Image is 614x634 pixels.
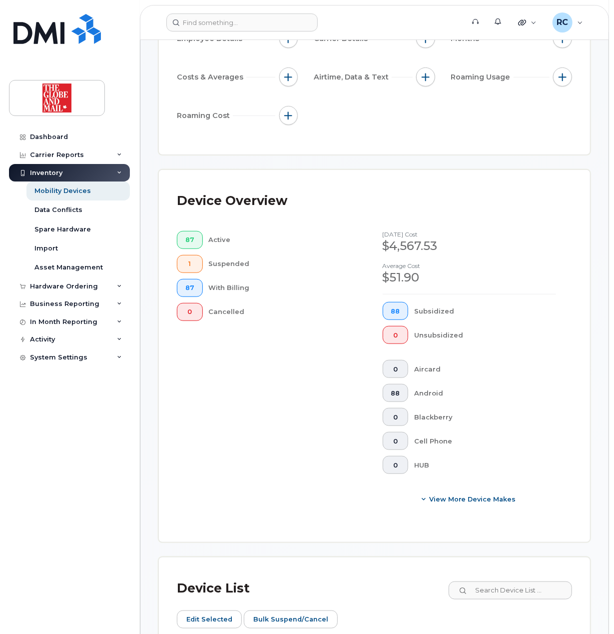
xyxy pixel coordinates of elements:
div: $4,567.53 [383,237,557,254]
div: With Billing [209,279,351,297]
span: 0 [391,413,400,421]
div: Android [414,384,556,402]
input: Search Device List ... [449,581,572,599]
input: Find something... [166,13,318,31]
span: 88 [391,389,400,397]
button: 0 [383,456,409,474]
button: 0 [383,408,409,426]
span: Bulk Suspend/Cancel [253,612,328,627]
span: Costs & Averages [177,72,246,82]
h4: Average cost [383,262,557,269]
div: $51.90 [383,269,557,286]
div: Blackberry [414,408,556,426]
button: 1 [177,255,203,273]
div: Aircard [414,360,556,378]
button: 0 [383,432,409,450]
span: Roaming Usage [451,72,514,82]
span: View More Device Makes [429,494,516,504]
div: Active [209,231,351,249]
div: Cancelled [209,303,351,321]
div: Subsidized [414,302,556,320]
div: Quicklinks [511,12,544,32]
span: 1 [185,260,194,268]
button: Bulk Suspend/Cancel [244,610,338,628]
span: Airtime, Data & Text [314,72,392,82]
div: Device List [177,575,250,601]
div: HUB [414,456,556,474]
span: RC [557,16,568,28]
span: 0 [391,461,400,469]
span: 0 [185,308,194,316]
span: 88 [391,307,400,315]
span: Edit Selected [186,612,232,627]
span: 0 [391,437,400,445]
button: 88 [383,384,409,402]
span: Roaming Cost [177,110,233,121]
div: Unsubsidized [414,326,556,344]
div: Cell Phone [414,432,556,450]
button: 87 [177,231,203,249]
button: 88 [383,302,409,320]
div: Suspended [209,255,351,273]
button: 87 [177,279,203,297]
span: 87 [185,284,194,292]
h4: [DATE] cost [383,231,557,237]
button: 0 [177,303,203,321]
button: Edit Selected [177,610,242,628]
span: 0 [391,365,400,373]
span: 87 [185,236,194,244]
button: 0 [383,360,409,378]
div: Device Overview [177,188,287,214]
button: View More Device Makes [383,490,557,508]
button: 0 [383,326,409,344]
span: 0 [391,331,400,339]
div: Richard Chan [546,12,590,32]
